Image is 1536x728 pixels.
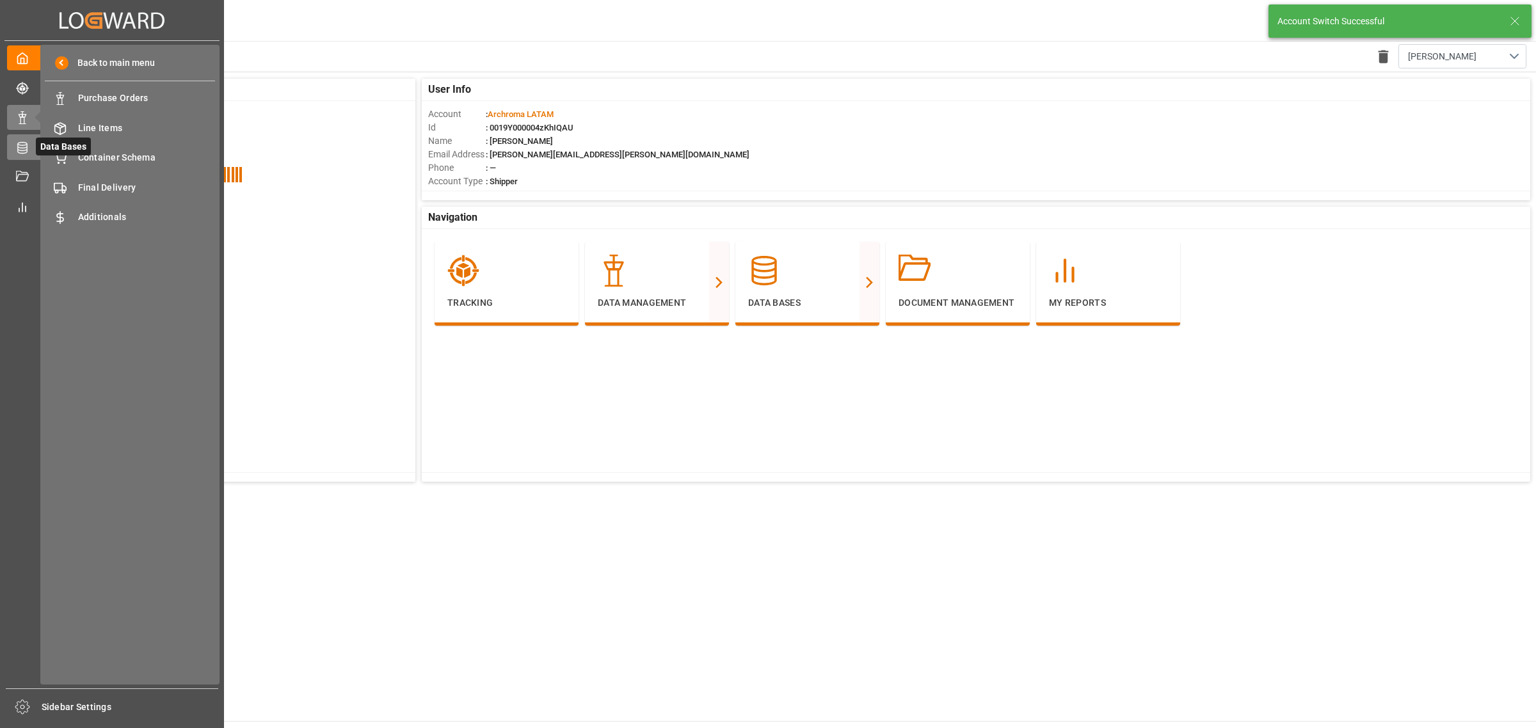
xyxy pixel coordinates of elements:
[428,175,486,188] span: Account Type
[42,700,219,714] span: Sidebar Settings
[45,86,215,111] a: Purchase Orders
[1049,296,1167,310] p: My Reports
[36,138,91,155] span: Data Bases
[447,296,566,310] p: Tracking
[45,175,215,200] a: Final Delivery
[486,136,553,146] span: : [PERSON_NAME]
[1398,44,1526,68] button: open menu
[7,194,217,219] a: My Reports
[486,150,749,159] span: : [PERSON_NAME][EMAIL_ADDRESS][PERSON_NAME][DOMAIN_NAME]
[486,123,573,132] span: : 0019Y000004zKhIQAU
[45,115,215,140] a: Line Items
[486,177,518,186] span: : Shipper
[899,296,1017,310] p: Document Management
[78,151,216,164] span: Container Schema
[1277,15,1498,28] div: Account Switch Successful
[428,134,486,148] span: Name
[428,82,471,97] span: User Info
[428,161,486,175] span: Phone
[488,109,554,119] span: Archroma LATAM
[78,210,216,224] span: Additionals
[78,91,216,105] span: Purchase Orders
[598,296,716,310] p: Data Management
[7,75,217,100] a: Tracking
[486,163,496,173] span: : —
[45,205,215,230] a: Additionals
[45,145,215,170] a: Container Schema
[486,109,554,119] span: :
[428,107,486,121] span: Account
[428,210,477,225] span: Navigation
[78,122,216,135] span: Line Items
[428,148,486,161] span: Email Address
[748,296,867,310] p: Data Bases
[78,181,216,194] span: Final Delivery
[7,164,217,189] a: Document Management
[7,45,217,70] a: My Cockpit
[68,56,155,70] span: Back to main menu
[1408,50,1476,63] span: [PERSON_NAME]
[428,121,486,134] span: Id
